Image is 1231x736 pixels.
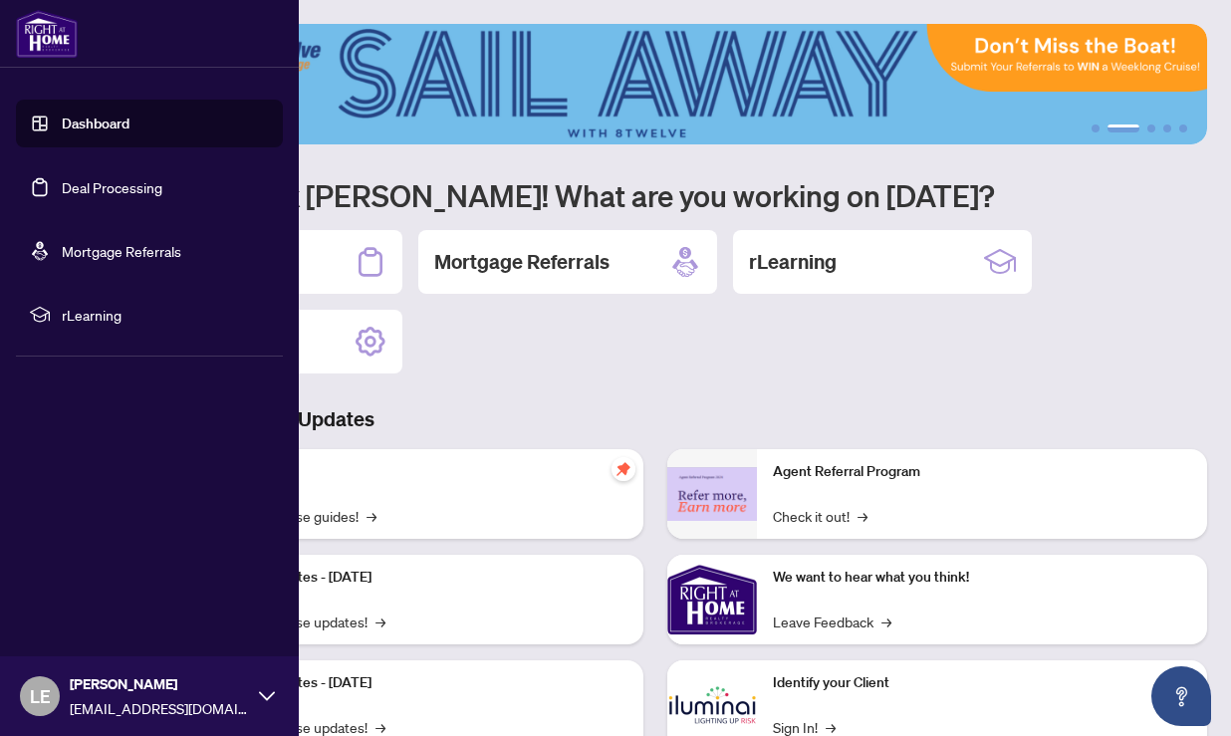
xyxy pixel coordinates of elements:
p: Platform Updates - [DATE] [209,567,627,589]
a: Leave Feedback→ [773,611,891,632]
span: pushpin [612,457,635,481]
span: → [367,505,376,527]
a: Dashboard [62,115,129,132]
p: We want to hear what you think! [773,567,1191,589]
span: LE [30,682,51,710]
button: 1 [1092,124,1100,132]
p: Identify your Client [773,672,1191,694]
a: Deal Processing [62,178,162,196]
img: Agent Referral Program [667,467,757,522]
h1: Welcome back [PERSON_NAME]! What are you working on [DATE]? [104,176,1207,214]
button: Open asap [1151,666,1211,726]
button: 3 [1147,124,1155,132]
img: We want to hear what you think! [667,555,757,644]
span: → [375,611,385,632]
button: 4 [1163,124,1171,132]
p: Self-Help [209,461,627,483]
a: Mortgage Referrals [62,242,181,260]
span: rLearning [62,304,269,326]
h2: rLearning [749,248,837,276]
p: Platform Updates - [DATE] [209,672,627,694]
span: [PERSON_NAME] [70,673,249,695]
button: 2 [1108,124,1139,132]
img: logo [16,10,78,58]
a: Check it out!→ [773,505,867,527]
h2: Mortgage Referrals [434,248,610,276]
span: [EMAIL_ADDRESS][DOMAIN_NAME] [70,697,249,719]
p: Agent Referral Program [773,461,1191,483]
span: → [881,611,891,632]
span: → [858,505,867,527]
h3: Brokerage & Industry Updates [104,405,1207,433]
img: Slide 1 [104,24,1207,144]
button: 5 [1179,124,1187,132]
